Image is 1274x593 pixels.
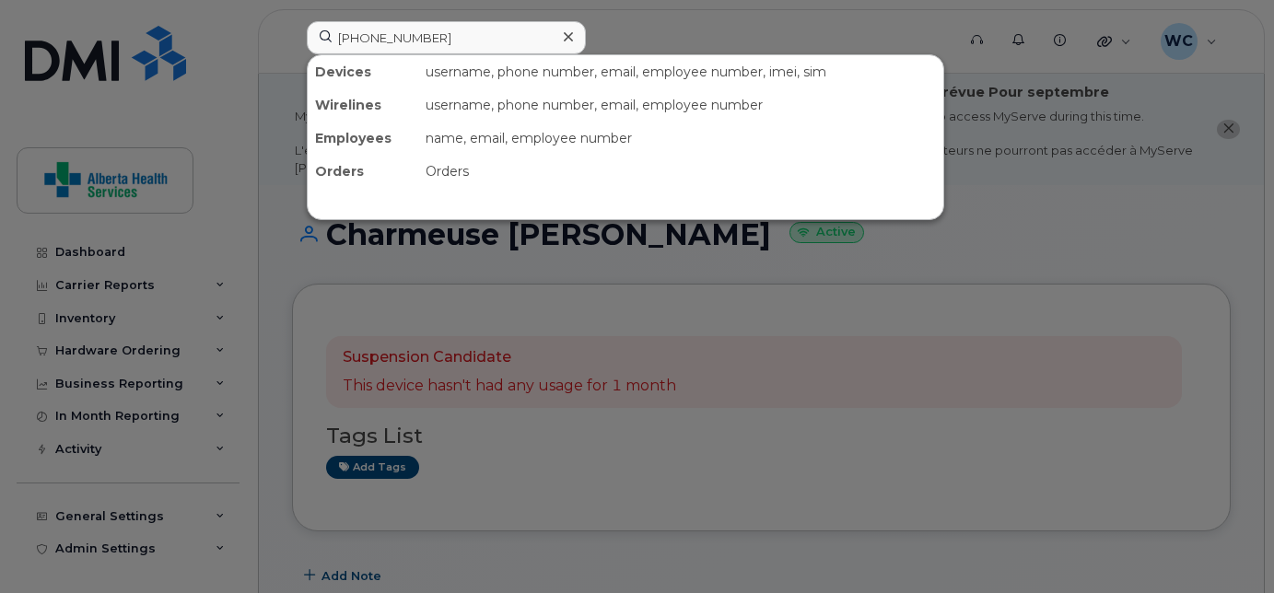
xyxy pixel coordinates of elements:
[308,155,418,188] div: Orders
[308,122,418,155] div: Employees
[418,55,943,88] div: username, phone number, email, employee number, imei, sim
[308,88,418,122] div: Wirelines
[418,155,943,188] div: Orders
[418,122,943,155] div: name, email, employee number
[308,55,418,88] div: Devices
[418,88,943,122] div: username, phone number, email, employee number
